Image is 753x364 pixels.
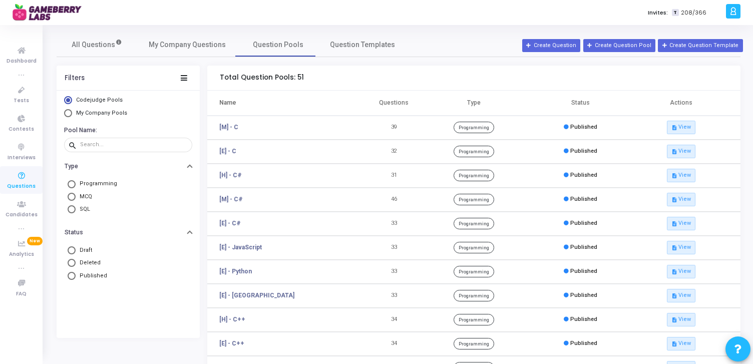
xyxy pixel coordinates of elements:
button: descriptionView [667,313,695,326]
div: Published [564,123,597,132]
td: 34 [367,308,421,332]
a: [H] - C# [219,171,242,180]
i: description [671,221,677,226]
div: Published [564,291,597,300]
th: Name [207,91,367,116]
th: Actions [634,91,740,116]
span: Published [76,272,107,280]
span: Analytics [9,250,34,259]
button: Create Question Pool [583,39,655,52]
i: description [671,341,677,346]
h6: Type [65,163,78,170]
span: MCQ [76,193,92,201]
div: Published [564,339,597,348]
mat-icon: search [68,141,80,150]
h6: Status [65,229,83,236]
button: Status [57,225,200,240]
div: Filters [65,74,85,82]
button: descriptionView [667,265,695,278]
button: descriptionView [667,193,695,206]
span: Questions [7,182,36,191]
a: [E] - Python [219,267,252,276]
a: [E] - [GEOGRAPHIC_DATA] [219,291,294,300]
span: FAQ [16,290,27,298]
th: Questions [367,91,421,116]
span: Programming [454,338,494,349]
td: 33 [367,284,421,308]
span: Programming [454,314,494,325]
div: Published [564,195,597,204]
button: descriptionView [667,337,695,350]
div: Published [564,267,597,276]
h6: Pool Name: [64,127,190,134]
i: description [671,269,677,274]
th: Status [527,91,634,116]
span: Draft [76,246,92,255]
span: 208/366 [681,9,706,17]
span: Programming [454,170,494,181]
i: description [671,317,677,322]
img: logo [13,3,88,23]
span: Deleted [76,259,101,267]
span: Codejudge Pools [76,97,123,103]
a: [E] - JavaScript [219,243,262,252]
i: description [671,125,677,130]
span: Programming [454,194,494,205]
a: [M] - C [219,123,238,132]
button: descriptionView [667,145,695,158]
i: description [671,173,677,178]
button: Create Question [522,39,580,52]
div: Published [564,147,597,156]
span: Programming [454,290,494,301]
i: description [671,245,677,250]
span: Programming [454,122,494,133]
a: [M] - C# [219,195,243,204]
span: Programming [76,180,117,188]
i: description [671,293,677,298]
span: T [672,9,678,17]
button: descriptionView [667,169,695,182]
th: Type [421,91,527,116]
span: All Questions [72,40,122,50]
span: Programming [454,218,494,229]
button: descriptionView [667,121,695,134]
span: My Company Pools [76,110,127,116]
label: Invites: [648,9,668,17]
h5: Total Question Pools: 51 [220,74,304,82]
button: descriptionView [667,217,695,230]
button: Create Question Template [658,39,742,52]
div: Published [564,219,597,228]
td: 32 [367,140,421,164]
span: Tests [14,97,29,105]
div: Published [564,315,597,324]
td: 33 [367,260,421,284]
span: Contests [9,125,34,134]
a: [E] - C++ [219,339,244,348]
i: description [671,197,677,202]
a: [H] - C++ [219,315,245,324]
div: Published [564,243,597,252]
span: Interviews [8,154,36,162]
td: 33 [367,212,421,236]
button: Type [57,158,200,174]
a: [E] - C# [219,219,241,228]
td: 33 [367,236,421,260]
td: 39 [367,116,421,140]
span: My Company Questions [149,40,226,50]
button: descriptionView [667,241,695,254]
span: Question Pools [253,40,303,50]
span: Programming [454,146,494,157]
a: [E] - C [219,147,236,156]
span: Programming [454,266,494,277]
span: Question Templates [330,40,395,50]
span: SQL [76,205,90,214]
div: Published [564,171,597,180]
span: Dashboard [7,57,37,66]
span: Programming [454,242,494,253]
span: New [27,237,43,245]
td: 31 [367,164,421,188]
span: Candidates [6,211,38,219]
td: 46 [367,188,421,212]
button: descriptionView [667,289,695,302]
input: Search... [80,142,188,148]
